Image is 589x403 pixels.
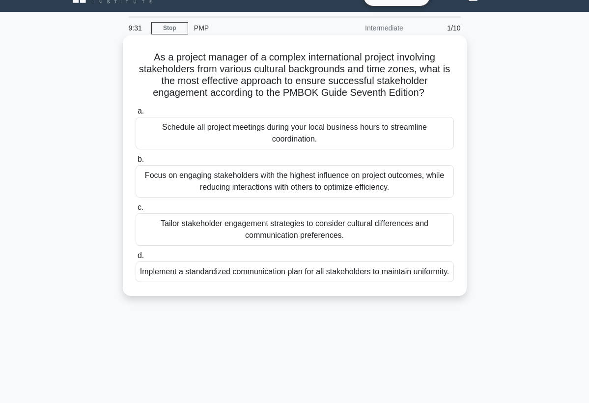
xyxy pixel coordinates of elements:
[188,18,323,38] div: PMP
[138,251,144,259] span: d.
[135,51,455,99] h5: As a project manager of a complex international project involving stakeholders from various cultu...
[409,18,467,38] div: 1/10
[138,155,144,163] span: b.
[136,117,454,149] div: Schedule all project meetings during your local business hours to streamline coordination.
[151,22,188,34] a: Stop
[136,165,454,198] div: Focus on engaging stakeholders with the highest influence on project outcomes, while reducing int...
[138,203,143,211] span: c.
[138,107,144,115] span: a.
[323,18,409,38] div: Intermediate
[136,261,454,282] div: Implement a standardized communication plan for all stakeholders to maintain uniformity.
[136,213,454,246] div: Tailor stakeholder engagement strategies to consider cultural differences and communication prefe...
[123,18,151,38] div: 9:31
